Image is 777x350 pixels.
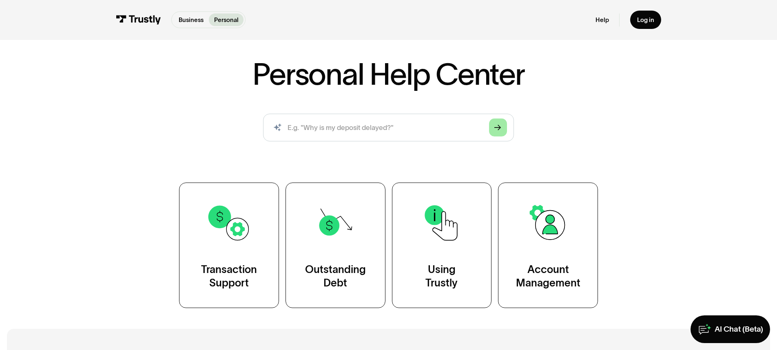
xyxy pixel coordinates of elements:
[715,324,763,335] div: AI Chat (Beta)
[214,15,239,24] p: Personal
[209,13,244,26] a: Personal
[173,13,208,26] a: Business
[286,183,385,308] a: OutstandingDebt
[263,114,514,141] input: search
[201,263,257,291] div: Transaction Support
[637,16,654,24] div: Log in
[116,15,161,24] img: Trustly Logo
[179,183,279,308] a: TransactionSupport
[516,263,580,291] div: Account Management
[179,15,204,24] p: Business
[595,16,609,24] a: Help
[263,114,514,141] form: Search
[252,59,524,89] h1: Personal Help Center
[691,315,770,343] a: AI Chat (Beta)
[630,11,661,29] a: Log in
[498,183,598,308] a: AccountManagement
[305,263,366,291] div: Outstanding Debt
[392,183,492,308] a: UsingTrustly
[425,263,458,291] div: Using Trustly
